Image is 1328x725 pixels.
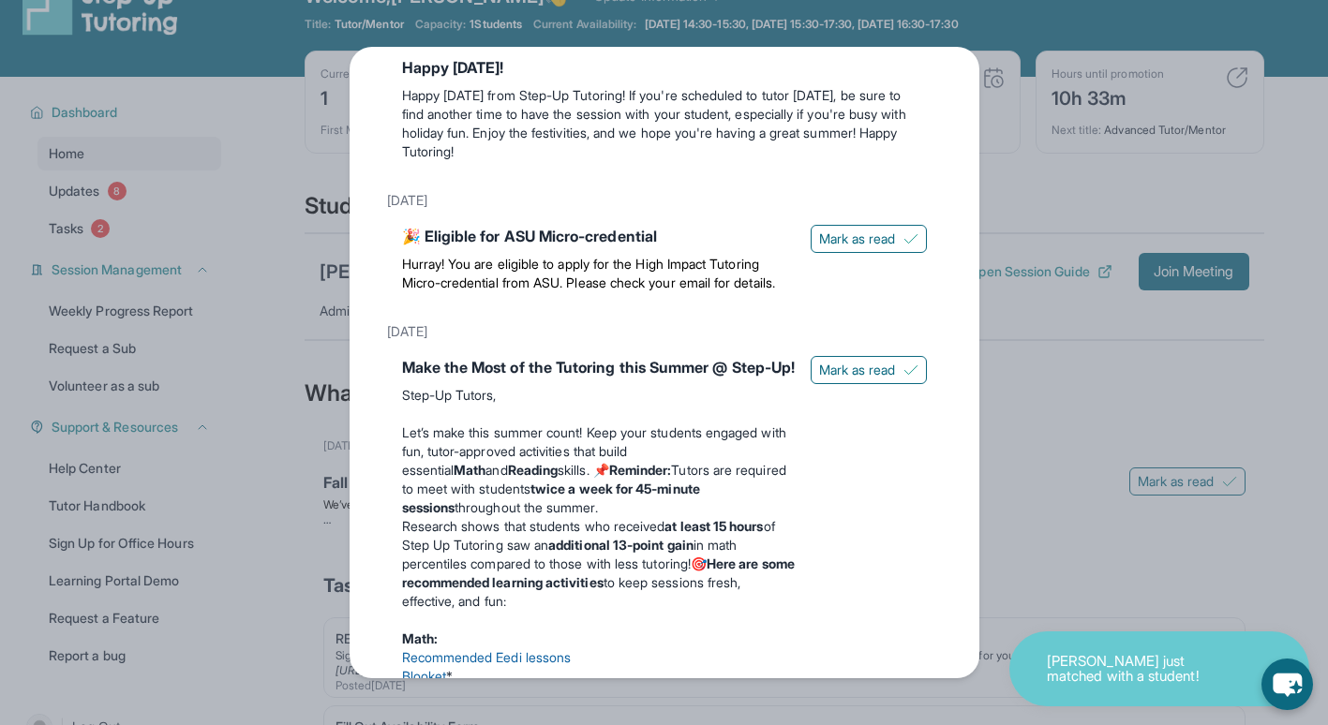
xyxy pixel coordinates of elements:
strong: Math: [402,630,438,646]
strong: Reminder: [609,462,672,478]
div: Happy [DATE]! [402,56,927,79]
a: Blooket [402,668,447,684]
button: Mark as read [811,356,927,384]
div: Make the Most of the Tutoring this Summer @ Step-Up! [402,356,796,378]
div: 🎉 Eligible for ASU Micro-credential [402,225,796,247]
p: [PERSON_NAME] just matched with a student! [1047,654,1234,685]
p: Happy [DATE] from Step-Up Tutoring! If you're scheduled to tutor [DATE], be sure to find another ... [402,86,927,161]
img: Mark as read [903,231,918,246]
strong: additional 13-point gain [548,537,694,553]
div: [DATE] [387,184,942,217]
span: Mark as read [819,229,896,248]
button: chat-button [1261,658,1313,710]
img: Mark as read [903,362,918,377]
div: [DATE] [387,315,942,348]
strong: twice a week for 45-minute sessions [402,481,700,515]
a: Recommended Eedi lessons [402,649,572,665]
p: Let’s make this summer count! Keep your students engaged with fun, tutor-approved activities that... [402,423,796,517]
strong: Reading [508,462,559,478]
span: Mark as read [819,361,896,379]
span: Hurray! You are eligible to apply for the High Impact Tutoring Micro-credential from ASU. Please ... [402,256,775,290]
p: Step-Up Tutors, [402,386,796,405]
p: Research shows that students who received of Step Up Tutoring saw an in math percentiles compared... [402,517,796,611]
button: Mark as read [811,225,927,253]
strong: at least 15 hours [664,518,763,534]
strong: Math [454,462,485,478]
